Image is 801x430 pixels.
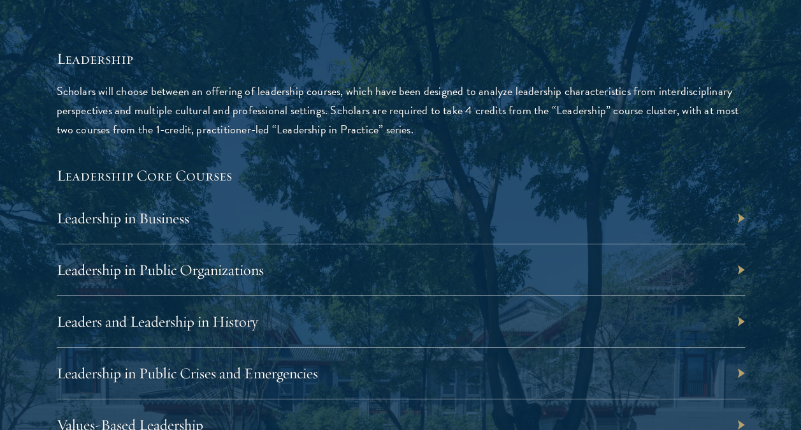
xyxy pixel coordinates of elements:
[57,260,264,279] a: Leadership in Public Organizations
[57,82,745,139] p: Scholars will choose between an offering of leadership courses, which have been designed to analy...
[57,209,189,228] a: Leadership in Business
[57,165,745,186] h5: Leadership Core Courses
[57,364,318,383] a: Leadership in Public Crises and Emergencies
[57,312,258,331] a: Leaders and Leadership in History
[57,48,745,70] h5: Leadership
